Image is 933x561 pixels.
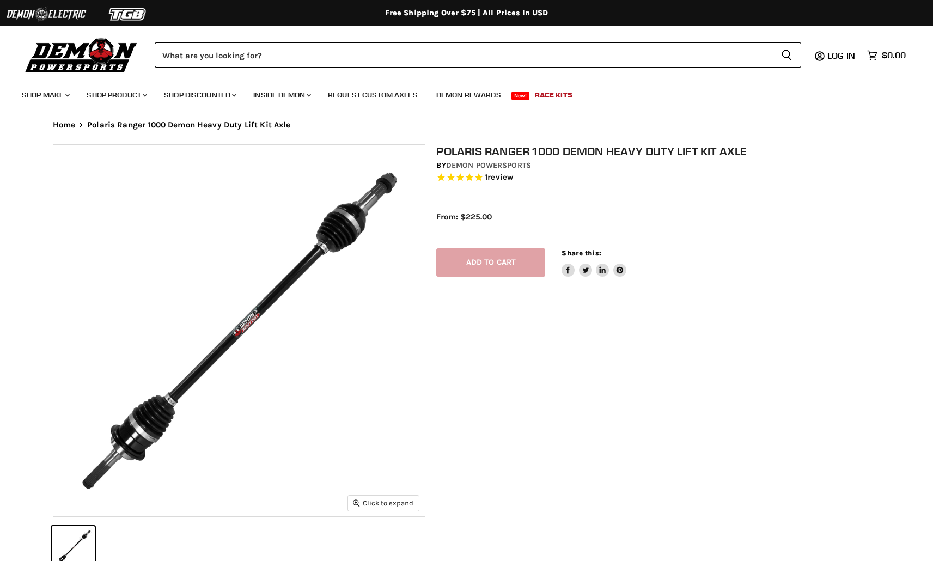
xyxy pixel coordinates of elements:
img: Demon Powersports [22,35,141,74]
span: Polaris Ranger 1000 Demon Heavy Duty Lift Kit Axle [87,120,291,130]
img: TGB Logo 2 [87,4,169,25]
a: Inside Demon [245,84,318,106]
img: IMAGE [53,145,425,516]
a: Request Custom Axles [320,84,426,106]
span: Log in [827,50,855,61]
a: Shop Make [14,84,76,106]
a: Log in [822,51,862,60]
h1: Polaris Ranger 1000 Demon Heavy Duty Lift Kit Axle [436,144,892,158]
a: Shop Discounted [156,84,243,106]
span: From: $225.00 [436,212,492,222]
ul: Main menu [14,80,903,106]
input: Search [155,42,772,68]
span: 1 reviews [485,172,513,182]
a: Demon Powersports [446,161,531,170]
aside: Share this: [562,248,626,277]
a: Shop Product [78,84,154,106]
nav: Breadcrumbs [31,120,902,130]
a: Race Kits [527,84,581,106]
img: Demon Electric Logo 2 [5,4,87,25]
span: Click to expand [353,499,413,507]
span: $0.00 [882,50,906,60]
form: Product [155,42,801,68]
div: by [436,160,892,172]
span: review [487,172,513,182]
a: Home [53,120,76,130]
span: Rated 5.0 out of 5 stars 1 reviews [436,172,892,184]
div: Free Shipping Over $75 | All Prices In USD [31,8,902,18]
span: Share this: [562,249,601,257]
button: Search [772,42,801,68]
button: Click to expand [348,496,419,510]
a: Demon Rewards [428,84,509,106]
span: New! [511,92,530,100]
a: $0.00 [862,47,911,63]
